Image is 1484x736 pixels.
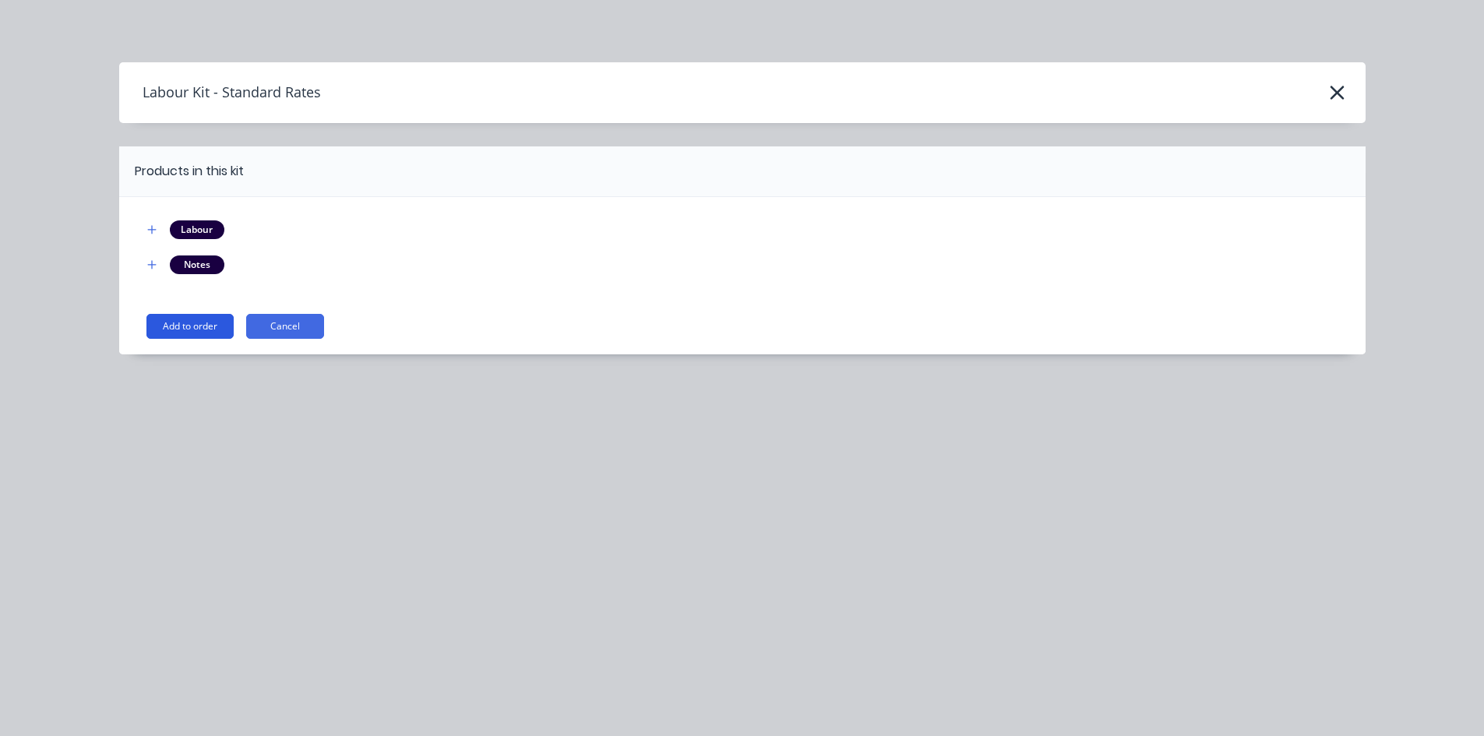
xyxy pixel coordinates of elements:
div: Products in this kit [135,162,244,181]
div: Notes [170,255,224,274]
div: Labour [170,220,224,239]
button: Add to order [146,314,234,339]
button: Cancel [246,314,324,339]
h4: Labour Kit - Standard Rates [119,78,321,107]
